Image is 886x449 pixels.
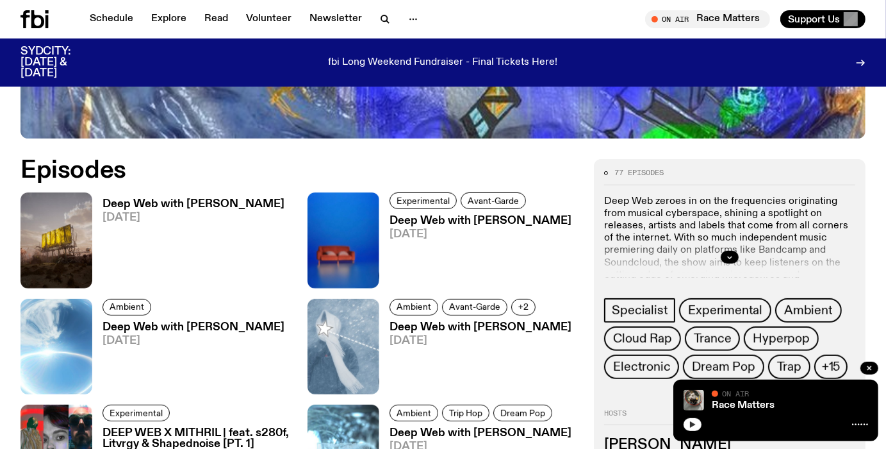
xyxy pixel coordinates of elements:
[390,405,438,421] a: Ambient
[604,196,855,294] p: Deep Web zeroes in on the frequencies originating from musical cyberspace, shining a spotlight on...
[814,355,848,379] button: +15
[500,408,545,418] span: Dream Pop
[110,408,163,418] span: Experimental
[722,389,749,398] span: On Air
[612,303,668,318] span: Specialist
[390,192,457,209] a: Experimental
[110,302,144,312] span: Ambient
[683,355,764,379] a: Dream Pop
[21,46,103,79] h3: SYDCITY: [DATE] & [DATE]
[390,335,571,346] span: [DATE]
[197,10,236,28] a: Read
[604,326,680,351] a: Cloud Rap
[688,303,762,318] span: Experimental
[684,390,704,411] img: A photo of the Race Matters team taken in a rear view or "blindside" mirror. A bunch of people of...
[614,169,664,176] span: 77 episodes
[379,322,571,394] a: Deep Web with [PERSON_NAME][DATE]
[442,405,489,421] a: Trip Hop
[103,322,284,333] h3: Deep Web with [PERSON_NAME]
[822,360,840,374] span: +15
[753,332,809,346] span: Hyperpop
[103,212,284,223] span: [DATE]
[694,332,732,346] span: Trance
[712,400,775,411] a: Race Matters
[511,299,536,316] button: +2
[788,13,840,25] span: Support Us
[449,302,500,312] span: Avant-Garde
[775,298,842,323] a: Ambient
[390,216,571,226] h3: Deep Web with [PERSON_NAME]
[302,10,370,28] a: Newsletter
[744,326,818,351] a: Hyperpop
[103,405,170,421] a: Experimental
[768,355,810,379] a: Trap
[461,192,526,209] a: Avant-Garde
[604,355,679,379] a: Electronic
[692,360,755,374] span: Dream Pop
[685,326,741,351] a: Trance
[679,298,771,323] a: Experimental
[238,10,299,28] a: Volunteer
[92,322,284,394] a: Deep Web with [PERSON_NAME][DATE]
[390,299,438,316] a: Ambient
[21,159,578,182] h2: Episodes
[442,299,507,316] a: Avant-Garde
[390,229,571,240] span: [DATE]
[379,216,571,288] a: Deep Web with [PERSON_NAME][DATE]
[329,57,558,69] p: fbi Long Weekend Fundraiser - Final Tickets Here!
[449,408,482,418] span: Trip Hop
[397,196,450,206] span: Experimental
[103,199,284,210] h3: Deep Web with [PERSON_NAME]
[144,10,194,28] a: Explore
[784,303,833,318] span: Ambient
[92,199,284,288] a: Deep Web with [PERSON_NAME][DATE]
[390,322,571,333] h3: Deep Web with [PERSON_NAME]
[103,335,284,346] span: [DATE]
[493,405,552,421] a: Dream Pop
[397,408,431,418] span: Ambient
[645,10,770,28] button: On AirRace Matters
[468,196,519,206] span: Avant-Garde
[390,428,571,439] h3: Deep Web with [PERSON_NAME]
[518,302,529,312] span: +2
[82,10,141,28] a: Schedule
[604,298,675,323] a: Specialist
[613,360,670,374] span: Electronic
[103,299,151,316] a: Ambient
[780,10,865,28] button: Support Us
[604,410,855,425] h2: Hosts
[397,302,431,312] span: Ambient
[777,360,801,374] span: Trap
[613,332,671,346] span: Cloud Rap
